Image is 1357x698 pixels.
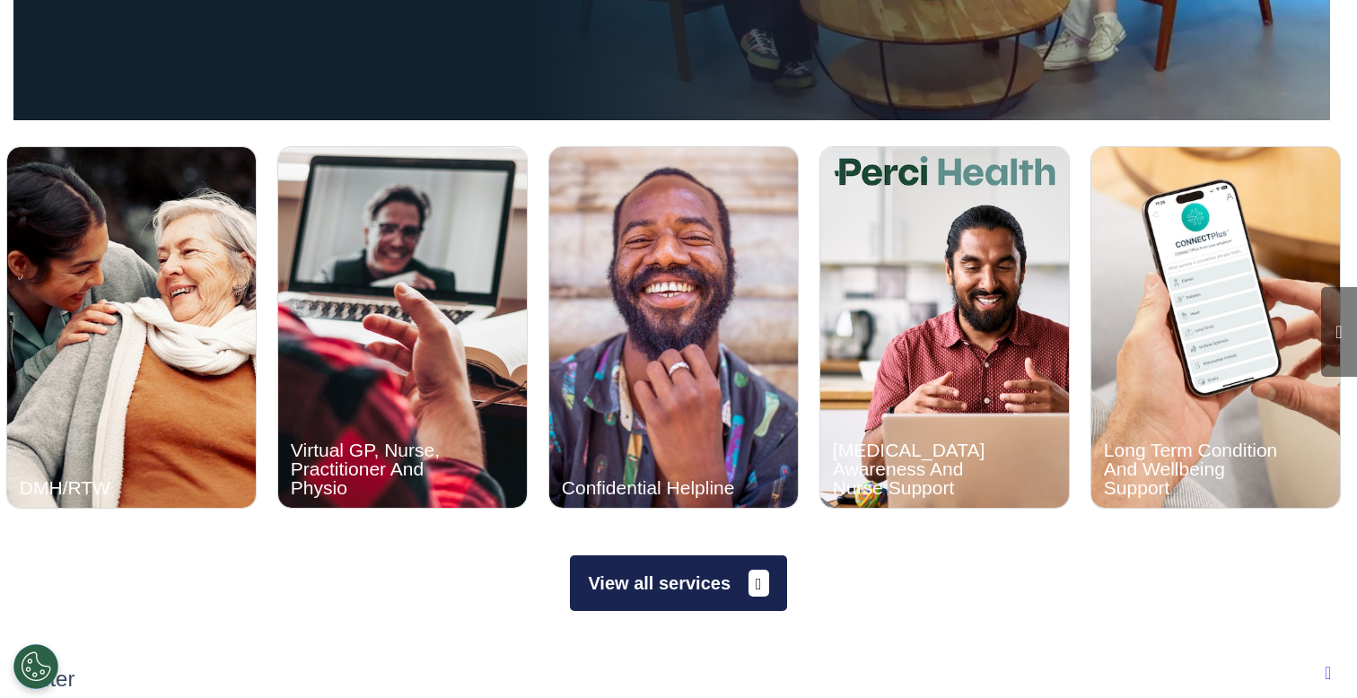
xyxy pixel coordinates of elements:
button: View all services [570,555,786,611]
div: Confidential Helpline [562,478,736,497]
div: Virtual GP, Nurse, Practitioner And Physio [291,441,465,497]
button: Open Preferences [13,644,58,689]
div: Long Term Condition And Wellbeing Support [1104,441,1278,497]
div: DMH/RTW [20,478,194,497]
div: [MEDICAL_DATA] Awareness And Nurse Support [833,441,1007,497]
